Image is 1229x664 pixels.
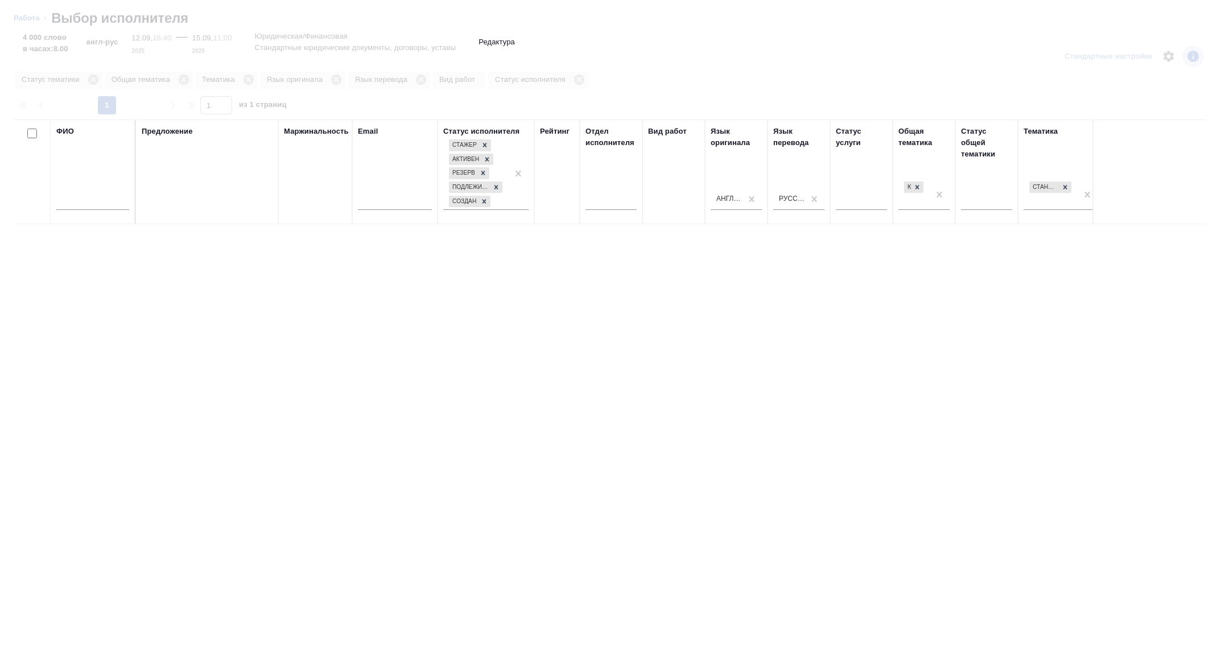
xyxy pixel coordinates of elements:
div: Стажер [449,139,479,151]
div: Язык оригинала [711,126,762,149]
div: Стажер, Активен, Резерв, Подлежит внедрению, Создан [448,166,490,180]
p: Редактура [479,36,515,48]
div: Статус исполнителя [443,126,519,137]
div: Английский [716,194,743,204]
div: Юридическая/Финансовая [904,182,911,193]
div: Русский [779,194,805,204]
div: Юридическая/Финансовая [903,180,925,195]
div: Предложение [142,126,193,137]
div: Стандартные юридические документы, договоры, уставы [1029,182,1059,193]
div: Email [358,126,378,137]
div: Стажер, Активен, Резерв, Подлежит внедрению, Создан [448,138,492,152]
div: Создан [449,196,478,208]
div: Отдел исполнителя [585,126,637,149]
div: Вид работ [648,126,687,137]
div: Маржинальность [284,126,349,137]
div: Активен [449,154,481,166]
div: Общая тематика [898,126,950,149]
div: Язык перевода [773,126,824,149]
div: Стажер, Активен, Резерв, Подлежит внедрению, Создан [448,180,504,195]
div: Рейтинг [540,126,570,137]
div: Резерв [449,167,477,179]
div: Статус услуги [836,126,887,149]
div: Стажер, Активен, Резерв, Подлежит внедрению, Создан [448,152,494,167]
div: Тематика [1024,126,1058,137]
div: Стажер, Активен, Резерв, Подлежит внедрению, Создан [448,195,492,209]
div: Стандартные юридические документы, договоры, уставы [1028,180,1073,195]
div: Статус общей тематики [961,126,1012,160]
div: ФИО [56,126,74,137]
div: Подлежит внедрению [449,182,490,193]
